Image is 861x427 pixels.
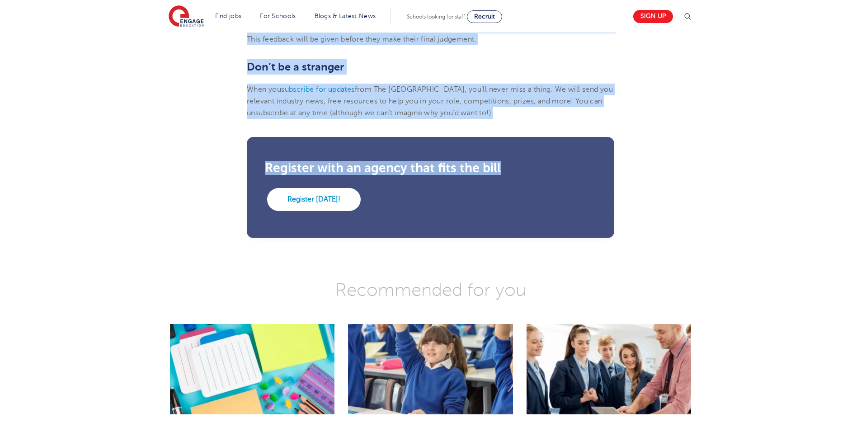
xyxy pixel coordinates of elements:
[281,85,354,94] a: subscribe for updates
[247,85,281,94] span: When you
[467,10,502,23] a: Recruit
[267,188,361,211] a: Register [DATE]!
[247,61,344,73] span: Don’t be a stranger
[163,279,698,301] h3: Recommended for you
[169,5,204,28] img: Engage Education
[474,13,495,20] span: Recruit
[260,13,296,19] a: For Schools
[265,162,596,174] h3: Register with an agency that fits the bill
[215,13,242,19] a: Find jobs
[407,14,465,20] span: Schools looking for staff
[247,85,613,117] span: from The [GEOGRAPHIC_DATA], you’ll never miss a thing. We will send you relevant industry news, f...
[633,10,673,23] a: Sign up
[315,13,376,19] a: Blogs & Latest News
